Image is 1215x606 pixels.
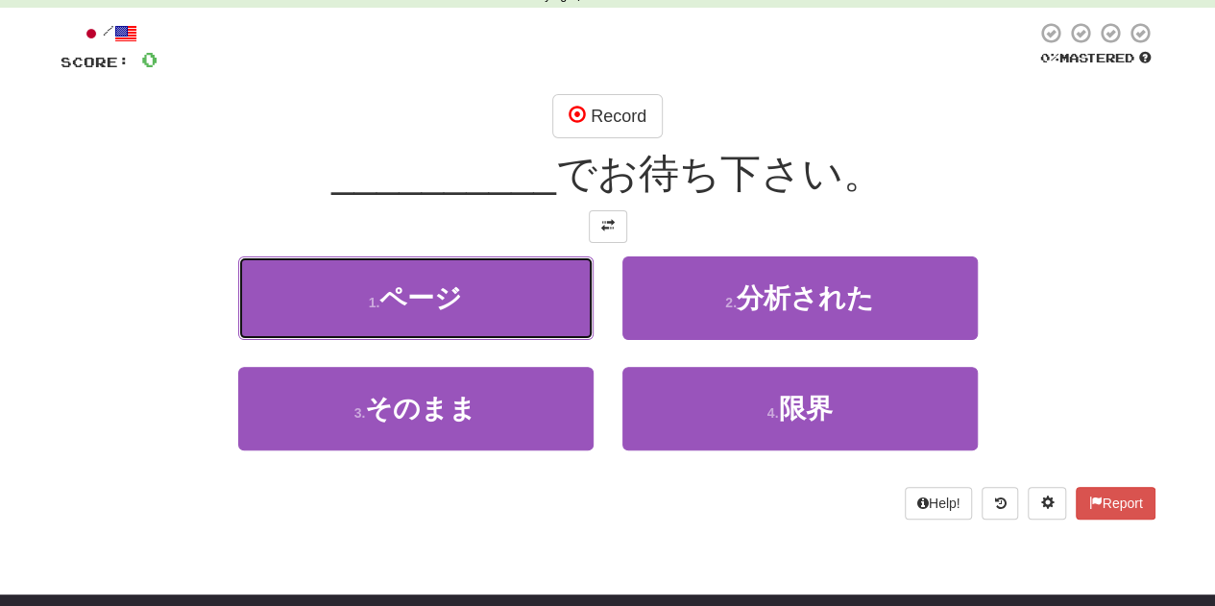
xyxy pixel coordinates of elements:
[725,295,737,310] small: 2 .
[622,256,978,340] button: 2.分析された
[1040,50,1059,65] span: 0 %
[622,367,978,450] button: 4.限界
[778,394,832,424] span: 限界
[737,283,874,313] span: 分析された
[141,47,158,71] span: 0
[354,405,366,421] small: 3 .
[379,283,462,313] span: ページ
[552,94,663,138] button: Record
[365,394,476,424] span: そのまま
[767,405,779,421] small: 4 .
[589,210,627,243] button: Toggle translation (alt+t)
[61,21,158,45] div: /
[238,367,594,450] button: 3.そのまま
[331,151,556,196] span: __________
[1036,50,1155,67] div: Mastered
[905,487,973,520] button: Help!
[369,295,380,310] small: 1 .
[982,487,1018,520] button: Round history (alt+y)
[61,54,130,70] span: Score:
[556,151,884,196] span: でお待ち下さい。
[1076,487,1154,520] button: Report
[238,256,594,340] button: 1.ページ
